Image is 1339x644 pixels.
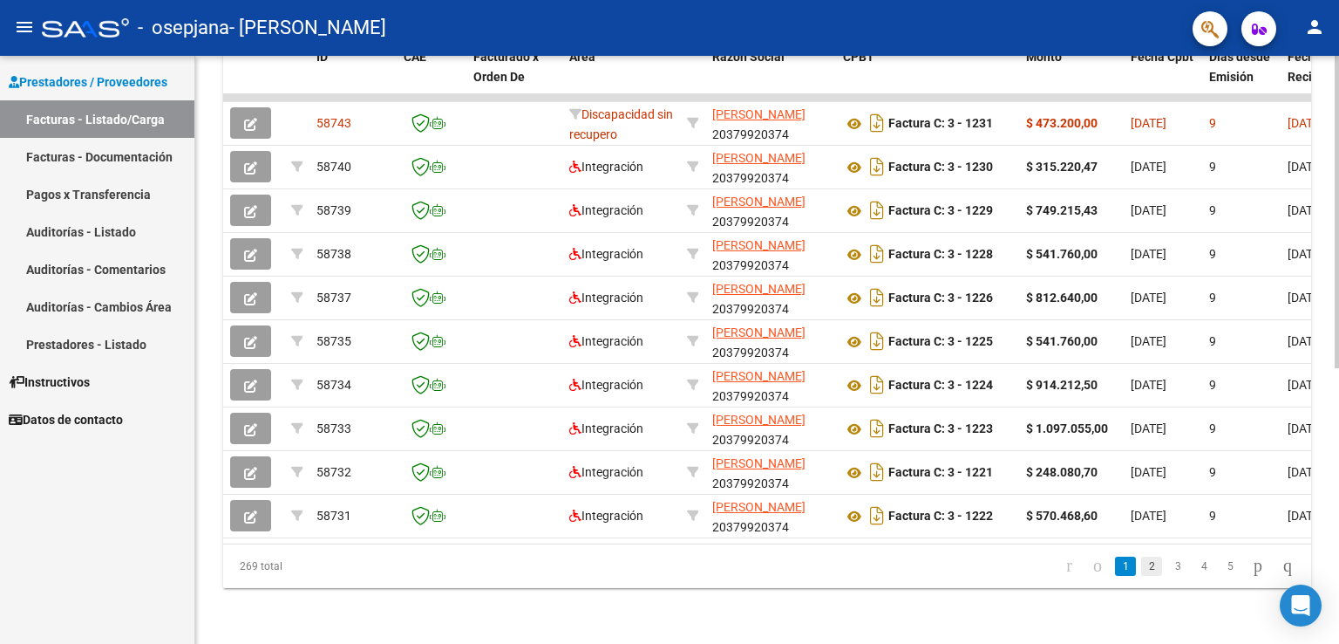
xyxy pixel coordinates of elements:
[1026,378,1098,392] strong: $ 914.212,50
[1131,465,1166,479] span: [DATE]
[1026,247,1098,261] strong: $ 541.760,00
[1026,291,1098,305] strong: $ 812.640,00
[1288,50,1336,84] span: Fecha Recibido
[1209,50,1270,84] span: Días desde Emisión
[1026,509,1098,523] strong: $ 570.468,60
[712,50,785,64] span: Razón Social
[1220,557,1240,576] a: 5
[1131,247,1166,261] span: [DATE]
[473,50,539,84] span: Facturado x Orden De
[1026,421,1108,435] strong: $ 1.097.055,00
[309,38,397,115] datatable-header-cell: ID
[1288,378,1323,392] span: [DATE]
[1131,116,1166,130] span: [DATE]
[866,240,888,268] i: Descargar documento
[1209,160,1216,174] span: 9
[316,334,351,348] span: 58735
[866,458,888,486] i: Descargar documento
[866,414,888,442] i: Descargar documento
[712,148,829,185] div: 20379920374
[712,195,805,209] span: [PERSON_NAME]
[1209,291,1216,305] span: 9
[316,247,351,261] span: 58738
[569,203,643,217] span: Integración
[712,279,829,316] div: 20379920374
[712,105,829,141] div: 20379920374
[316,116,351,130] span: 58743
[1085,557,1110,576] a: go to previous page
[1131,291,1166,305] span: [DATE]
[316,291,351,305] span: 58737
[712,454,829,490] div: 20379920374
[1112,552,1138,581] li: page 1
[1131,203,1166,217] span: [DATE]
[1058,557,1080,576] a: go to first page
[843,50,874,64] span: CPBT
[1288,203,1323,217] span: [DATE]
[1202,38,1281,115] datatable-header-cell: Días desde Emisión
[562,38,680,115] datatable-header-cell: Area
[316,421,351,435] span: 58733
[1131,334,1166,348] span: [DATE]
[1288,334,1323,348] span: [DATE]
[569,160,643,174] span: Integración
[1124,38,1202,115] datatable-header-cell: Fecha Cpbt
[14,17,35,38] mat-icon: menu
[712,325,805,339] span: [PERSON_NAME]
[888,466,993,480] strong: Factura C: 3 - 1221
[1288,291,1323,305] span: [DATE]
[569,421,643,435] span: Integración
[1026,334,1098,348] strong: $ 541.760,00
[712,323,829,360] div: 20379920374
[712,192,829,229] div: 20379920374
[712,367,829,403] div: 20379920374
[569,509,643,523] span: Integración
[223,545,438,588] div: 269 total
[1167,557,1188,576] a: 3
[888,204,993,218] strong: Factura C: 3 - 1229
[866,109,888,137] i: Descargar documento
[888,510,993,524] strong: Factura C: 3 - 1222
[866,153,888,181] i: Descargar documento
[1191,552,1217,581] li: page 4
[1209,509,1216,523] span: 9
[1026,160,1098,174] strong: $ 315.220,47
[569,247,643,261] span: Integración
[712,238,805,252] span: [PERSON_NAME]
[866,284,888,312] i: Descargar documento
[1131,421,1166,435] span: [DATE]
[1209,247,1216,261] span: 9
[316,465,351,479] span: 58732
[712,413,805,427] span: [PERSON_NAME]
[569,378,643,392] span: Integración
[1209,378,1216,392] span: 9
[316,160,351,174] span: 58740
[569,50,595,64] span: Area
[1026,116,1098,130] strong: $ 473.200,00
[1209,465,1216,479] span: 9
[1304,17,1325,38] mat-icon: person
[569,291,643,305] span: Integración
[712,500,805,514] span: [PERSON_NAME]
[316,509,351,523] span: 58731
[712,282,805,296] span: [PERSON_NAME]
[397,38,466,115] datatable-header-cell: CAE
[1288,116,1323,130] span: [DATE]
[836,38,1019,115] datatable-header-cell: CPBT
[712,410,829,447] div: 20379920374
[1217,552,1243,581] li: page 5
[1131,160,1166,174] span: [DATE]
[712,236,829,272] div: 20379920374
[1026,203,1098,217] strong: $ 749.215,43
[138,9,229,47] span: - osepjana
[866,502,888,530] i: Descargar documento
[1115,557,1136,576] a: 1
[1209,334,1216,348] span: 9
[1288,465,1323,479] span: [DATE]
[404,50,426,64] span: CAE
[569,465,643,479] span: Integración
[888,161,993,175] strong: Factura C: 3 - 1230
[1209,116,1216,130] span: 9
[1138,552,1165,581] li: page 2
[712,369,805,383] span: [PERSON_NAME]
